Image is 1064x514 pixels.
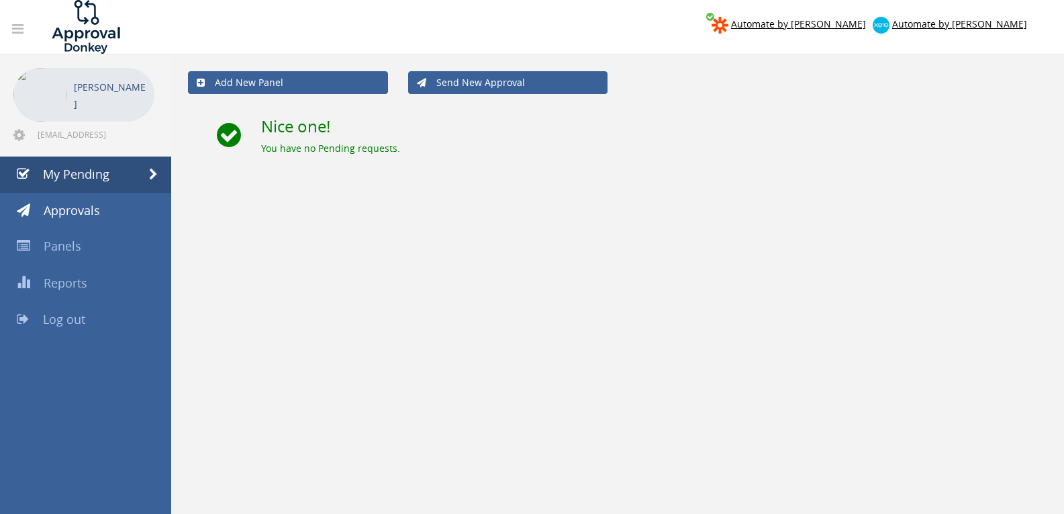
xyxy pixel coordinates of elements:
a: Send New Approval [408,71,608,94]
span: [EMAIL_ADDRESS][DOMAIN_NAME] [38,129,152,140]
span: Panels [44,238,81,254]
span: Automate by [PERSON_NAME] [731,17,866,30]
p: [PERSON_NAME] [74,79,148,112]
span: Automate by [PERSON_NAME] [892,17,1027,30]
span: Reports [44,275,87,291]
span: Approvals [44,202,100,218]
span: Log out [43,311,85,327]
a: Add New Panel [188,71,388,94]
img: xero-logo.png [873,17,889,34]
h2: Nice one! [261,118,1047,135]
div: You have no Pending requests. [261,142,1047,155]
span: My Pending [43,166,109,182]
img: zapier-logomark.png [712,17,728,34]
